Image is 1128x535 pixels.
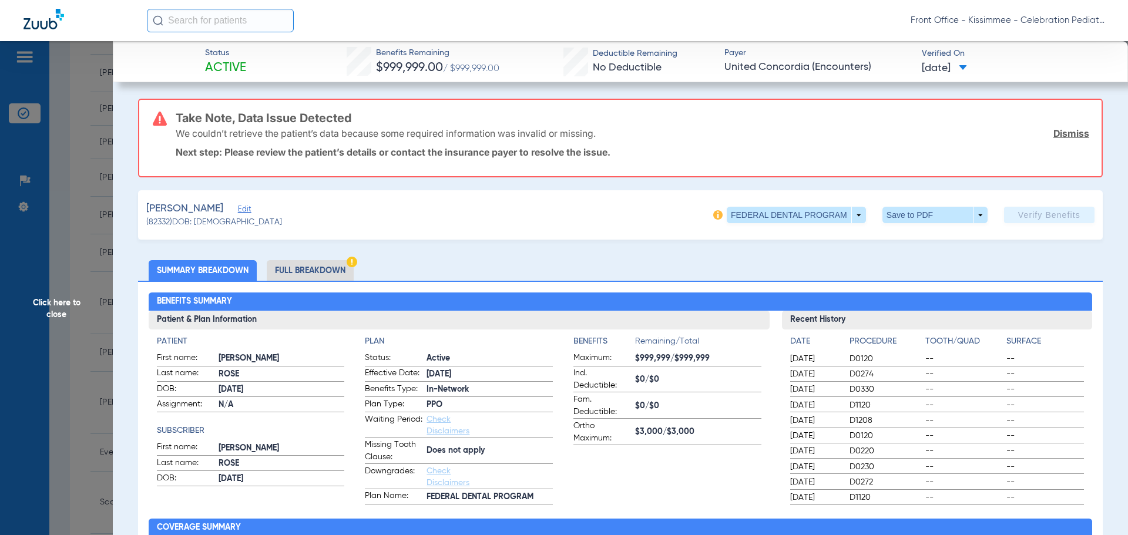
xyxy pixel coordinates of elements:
[925,415,1003,426] span: --
[1006,399,1084,411] span: --
[635,426,761,438] span: $3,000/$3,000
[911,15,1104,26] span: Front Office - Kissimmee - Celebration Pediatric Dentistry
[1006,335,1084,348] h4: Surface
[157,398,214,412] span: Assignment:
[790,383,840,395] span: [DATE]
[925,335,1003,348] h4: Tooth/Quad
[219,442,345,455] span: [PERSON_NAME]
[23,9,64,29] img: Zuub Logo
[146,216,282,228] span: (82332) DOB: [DEMOGRAPHIC_DATA]
[573,352,631,366] span: Maximum:
[157,425,345,437] h4: Subscriber
[635,400,761,412] span: $0/$0
[573,335,635,348] h4: Benefits
[219,383,345,396] span: [DATE]
[149,311,770,329] h3: Patient & Plan Information
[365,367,422,381] span: Effective Date:
[573,420,631,445] span: Ortho Maximum:
[850,415,921,426] span: D1208
[882,207,988,223] button: Save to PDF
[365,465,422,489] span: Downgrades:
[925,430,1003,442] span: --
[922,61,967,76] span: [DATE]
[850,430,921,442] span: D0120
[1006,430,1084,442] span: --
[219,352,345,365] span: [PERSON_NAME]
[365,398,422,412] span: Plan Type:
[443,64,499,73] span: / $999,999.00
[790,461,840,473] span: [DATE]
[790,335,840,352] app-breakdown-title: Date
[365,413,422,437] span: Waiting Period:
[790,399,840,411] span: [DATE]
[925,383,1003,395] span: --
[176,112,1089,124] h3: Take Note, Data Issue Detected
[153,112,167,126] img: error-icon
[925,399,1003,411] span: --
[157,335,345,348] h4: Patient
[790,335,840,348] h4: Date
[790,476,840,488] span: [DATE]
[427,352,553,365] span: Active
[850,445,921,457] span: D0220
[635,374,761,386] span: $0/$0
[157,441,214,455] span: First name:
[790,415,840,426] span: [DATE]
[850,399,921,411] span: D1120
[157,352,214,366] span: First name:
[925,461,1003,473] span: --
[157,472,214,486] span: DOB:
[1006,368,1084,380] span: --
[724,60,912,75] span: United Concordia (Encounters)
[573,335,635,352] app-breakdown-title: Benefits
[850,353,921,365] span: D0120
[365,383,422,397] span: Benefits Type:
[1069,479,1128,535] iframe: Chat Widget
[925,476,1003,488] span: --
[427,467,469,487] a: Check Disclaimers
[922,48,1109,60] span: Verified On
[427,368,553,381] span: [DATE]
[347,257,357,267] img: Hazard
[147,9,294,32] input: Search for patients
[219,368,345,381] span: ROSE
[219,457,345,470] span: ROSE
[157,457,214,471] span: Last name:
[1006,461,1084,473] span: --
[427,415,469,435] a: Check Disclaimers
[925,492,1003,503] span: --
[1006,476,1084,488] span: --
[157,367,214,381] span: Last name:
[727,207,866,223] button: FEDERAL DENTAL PROGRAM
[925,445,1003,457] span: --
[205,60,246,76] span: Active
[1006,335,1084,352] app-breakdown-title: Surface
[635,335,761,352] span: Remaining/Total
[376,62,443,74] span: $999,999.00
[365,439,422,463] span: Missing Tooth Clause:
[219,399,345,411] span: N/A
[1006,445,1084,457] span: --
[713,210,723,220] img: info-icon
[790,368,840,380] span: [DATE]
[376,47,499,59] span: Benefits Remaining
[267,260,354,281] li: Full Breakdown
[790,492,840,503] span: [DATE]
[427,399,553,411] span: PPO
[850,335,921,348] h4: Procedure
[176,127,596,139] p: We couldn’t retrieve the patient’s data because some required information was invalid or missing.
[365,335,553,348] h4: Plan
[573,367,631,392] span: Ind. Deductible:
[153,15,163,26] img: Search Icon
[782,311,1093,329] h3: Recent History
[1006,353,1084,365] span: --
[850,476,921,488] span: D0272
[1006,415,1084,426] span: --
[925,353,1003,365] span: --
[635,352,761,365] span: $999,999/$999,999
[146,201,223,216] span: [PERSON_NAME]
